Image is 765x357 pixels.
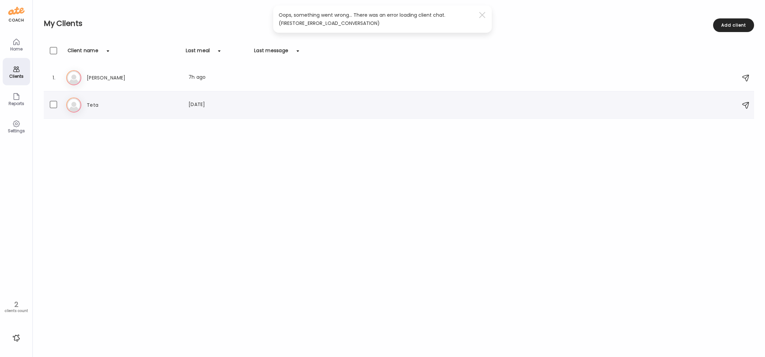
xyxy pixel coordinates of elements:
div: Settings [4,129,29,133]
div: Clients [4,74,29,78]
div: clients count [2,309,30,313]
h2: My Clients [44,18,754,29]
div: Client name [68,47,98,58]
div: Oops, something went wrong... There was an error loading client chat. (FIRESTORE_ERROR_LOAD_CONVE... [279,11,475,27]
div: 7h ago [189,74,249,82]
div: Add client [713,18,754,32]
div: Last meal [186,47,210,58]
div: 2 [2,300,30,309]
div: coach [9,17,24,23]
img: ate [8,5,25,16]
h3: Teta [87,101,147,109]
div: [DATE] [189,101,249,109]
div: Reports [4,101,29,106]
div: Home [4,47,29,51]
div: 1. [50,74,58,82]
div: Last message [254,47,288,58]
h3: [PERSON_NAME] [87,74,147,82]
